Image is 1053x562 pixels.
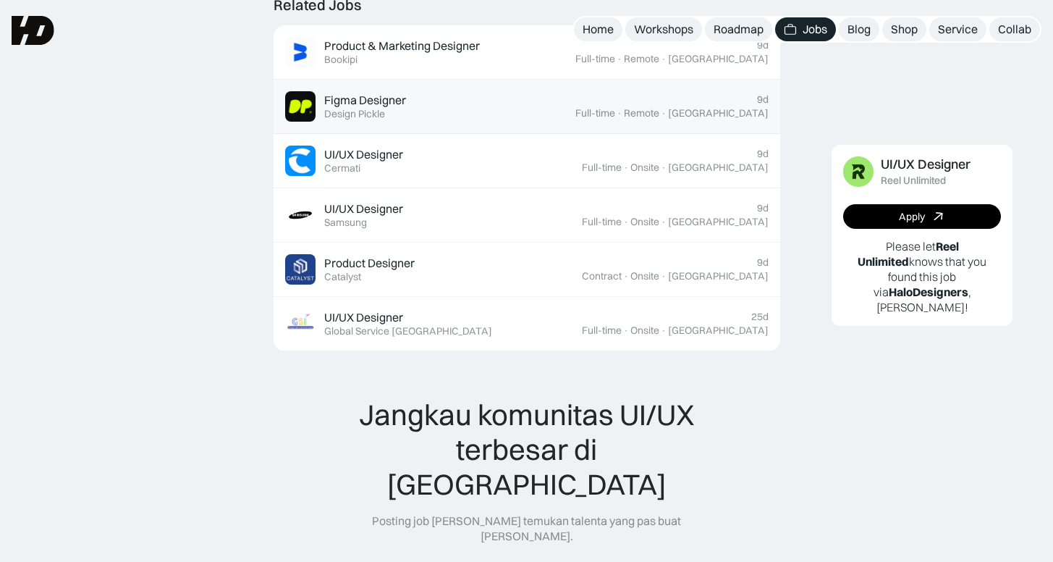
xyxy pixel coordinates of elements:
div: Catalyst [324,271,361,283]
div: Home [583,22,614,37]
a: Job ImageUI/UX DesignerCermati9dFull-time·Onsite·[GEOGRAPHIC_DATA] [274,134,780,188]
div: · [623,216,629,228]
a: Job ImageFigma DesignerDesign Pickle9dFull-time·Remote·[GEOGRAPHIC_DATA] [274,80,780,134]
img: Job Image [285,146,316,176]
img: Job Image [285,254,316,285]
a: Service [929,17,986,41]
div: Full-time [575,107,615,119]
div: 9d [757,93,769,106]
div: 25d [751,311,769,323]
div: Blog [847,22,871,37]
div: Reel Unlimited [881,175,946,187]
b: Reel Unlimited [858,239,959,269]
div: [GEOGRAPHIC_DATA] [668,107,769,119]
div: Onsite [630,324,659,337]
div: 9d [757,202,769,214]
div: UI/UX Designer [324,147,403,162]
div: 9d [757,39,769,51]
a: Blog [839,17,879,41]
div: · [617,53,622,65]
div: Workshops [634,22,693,37]
div: · [623,162,629,174]
div: Cermati [324,162,360,175]
div: Onsite [630,216,659,228]
div: Collab [998,22,1031,37]
div: Posting job [PERSON_NAME] temukan talenta yang pas buat [PERSON_NAME]. [329,513,724,544]
div: Contract [582,270,622,282]
div: Shop [891,22,918,37]
div: Product & Marketing Designer [324,38,480,54]
a: Job ImageProduct DesignerCatalyst9dContract·Onsite·[GEOGRAPHIC_DATA] [274,243,780,297]
img: Job Image [285,91,316,122]
div: Global Service [GEOGRAPHIC_DATA] [324,325,492,337]
div: · [623,270,629,282]
div: Full-time [582,162,622,174]
div: Remote [624,53,659,65]
div: · [661,107,667,119]
img: Job Image [843,156,874,187]
div: · [661,53,667,65]
div: Full-time [582,324,622,337]
div: [GEOGRAPHIC_DATA] [668,53,769,65]
a: Roadmap [705,17,772,41]
div: Bookipi [324,54,358,66]
div: Service [938,22,978,37]
p: Please let knows that you found this job via , [PERSON_NAME]! [843,239,1001,314]
div: [GEOGRAPHIC_DATA] [668,162,769,174]
div: [GEOGRAPHIC_DATA] [668,324,769,337]
div: 9d [757,148,769,160]
div: Onsite [630,270,659,282]
div: · [661,270,667,282]
div: Apply [899,211,925,223]
div: Figma Designer [324,93,406,108]
div: Full-time [582,216,622,228]
div: UI/UX Designer [324,310,403,325]
div: · [661,162,667,174]
b: HaloDesigners [889,284,968,298]
div: Design Pickle [324,108,385,120]
div: 9d [757,256,769,269]
div: · [617,107,622,119]
img: Job Image [285,37,316,67]
div: [GEOGRAPHIC_DATA] [668,270,769,282]
div: Roadmap [714,22,764,37]
div: · [661,324,667,337]
div: · [623,324,629,337]
div: · [661,216,667,228]
img: Job Image [285,309,316,339]
div: Remote [624,107,659,119]
a: Shop [882,17,926,41]
div: Onsite [630,162,659,174]
a: Home [574,17,622,41]
div: Samsung [324,217,367,229]
div: Product Designer [324,256,415,271]
div: [GEOGRAPHIC_DATA] [668,216,769,228]
a: Job ImageProduct & Marketing DesignerBookipi9dFull-time·Remote·[GEOGRAPHIC_DATA] [274,25,780,80]
a: Workshops [625,17,702,41]
a: Job ImageUI/UX DesignerSamsung9dFull-time·Onsite·[GEOGRAPHIC_DATA] [274,188,780,243]
div: Jobs [803,22,827,37]
div: UI/UX Designer [324,201,403,217]
a: Apply [843,204,1001,229]
a: Collab [989,17,1040,41]
div: UI/UX Designer [881,156,970,172]
img: Job Image [285,200,316,230]
div: Full-time [575,53,615,65]
div: Jangkau komunitas UI/UX terbesar di [GEOGRAPHIC_DATA] [329,398,724,502]
a: Jobs [775,17,836,41]
a: Job ImageUI/UX DesignerGlobal Service [GEOGRAPHIC_DATA]25dFull-time·Onsite·[GEOGRAPHIC_DATA] [274,297,780,351]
